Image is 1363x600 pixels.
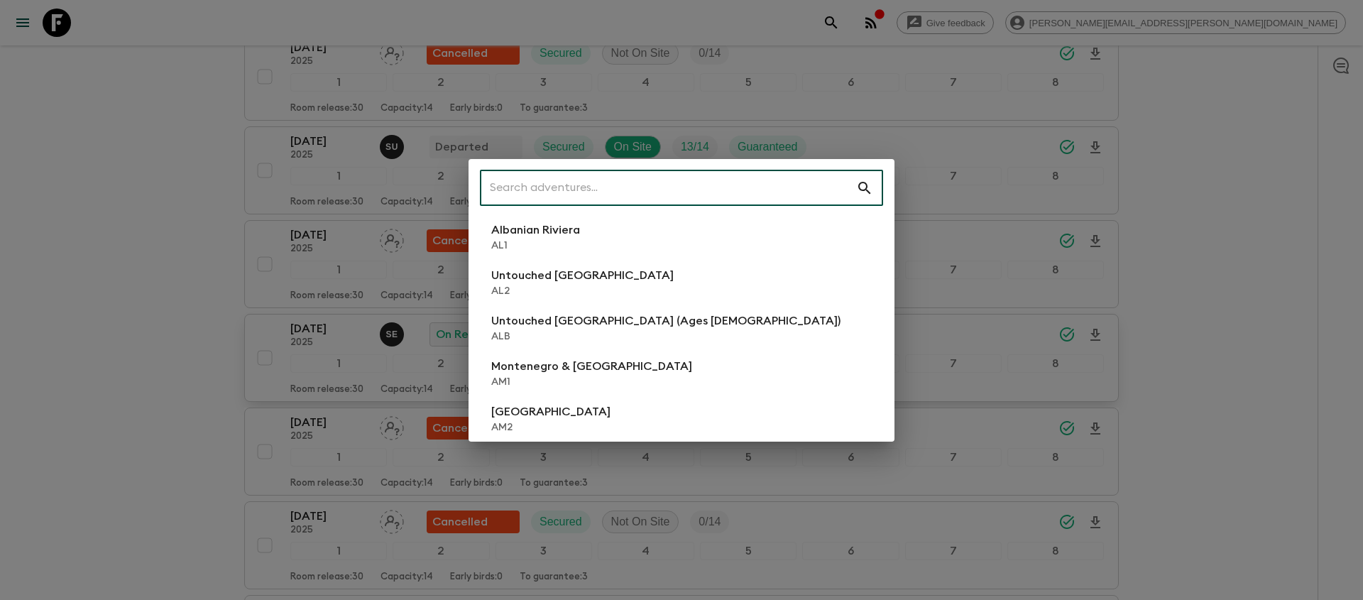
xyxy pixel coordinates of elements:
[491,375,692,389] p: AM1
[491,284,674,298] p: AL2
[491,358,692,375] p: Montenegro & [GEOGRAPHIC_DATA]
[491,312,841,329] p: Untouched [GEOGRAPHIC_DATA] (Ages [DEMOGRAPHIC_DATA])
[491,222,580,239] p: Albanian Riviera
[491,420,611,435] p: AM2
[491,403,611,420] p: [GEOGRAPHIC_DATA]
[491,239,580,253] p: AL1
[480,168,856,208] input: Search adventures...
[491,267,674,284] p: Untouched [GEOGRAPHIC_DATA]
[491,329,841,344] p: ALB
